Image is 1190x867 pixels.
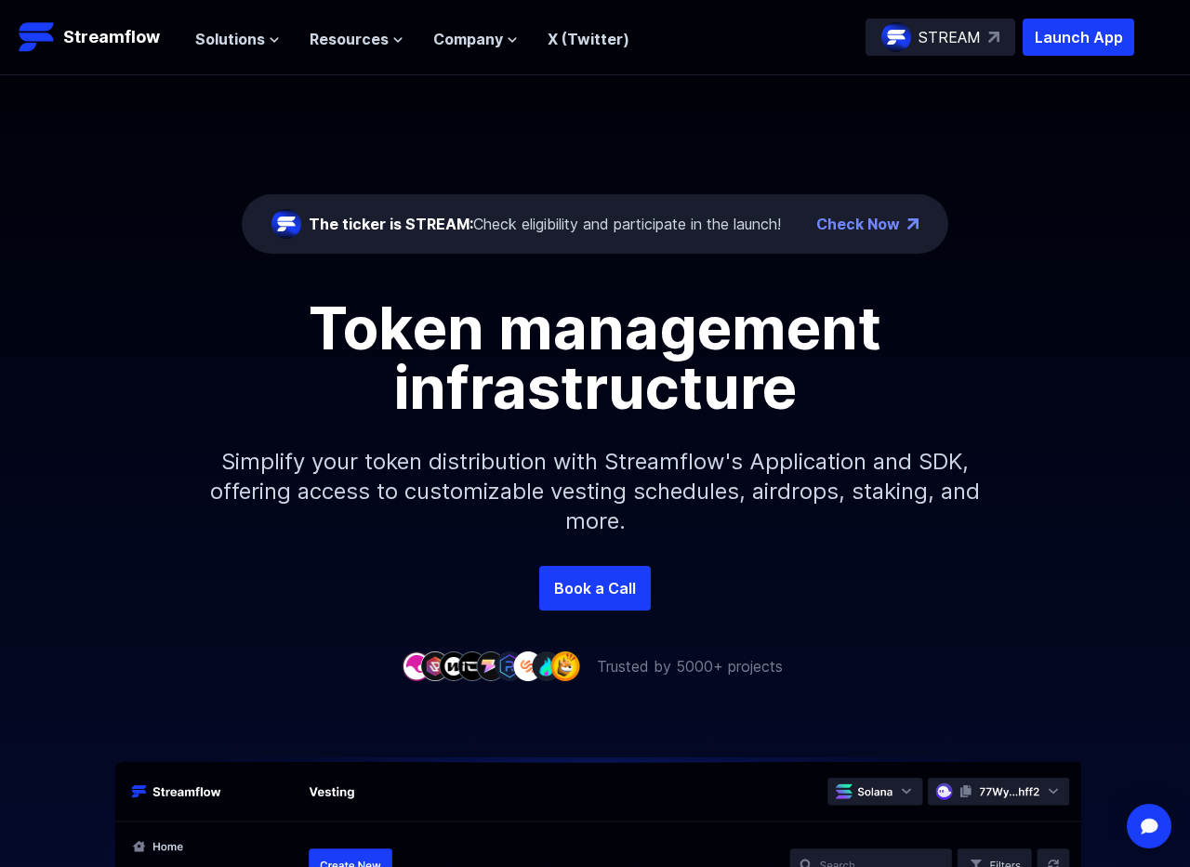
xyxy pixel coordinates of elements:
[495,651,524,680] img: company-6
[550,651,580,680] img: company-9
[19,19,56,56] img: Streamflow Logo
[420,651,450,680] img: company-2
[1127,804,1171,848] div: Open Intercom Messenger
[63,24,160,50] p: Streamflow
[919,26,981,48] p: STREAM
[548,30,629,48] a: X (Twitter)
[271,209,301,239] img: streamflow-logo-circle.png
[816,213,900,235] a: Check Now
[1023,19,1134,56] button: Launch App
[513,651,543,680] img: company-7
[310,28,389,50] span: Resources
[866,19,1015,56] a: STREAM
[907,218,919,230] img: top-right-arrow.png
[309,213,781,235] div: Check eligibility and participate in the launch!
[195,417,995,566] p: Simplify your token distribution with Streamflow's Application and SDK, offering access to custom...
[310,28,403,50] button: Resources
[532,651,562,680] img: company-8
[539,566,651,611] a: Book a Call
[195,28,280,50] button: Solutions
[177,298,1013,417] h1: Token management infrastructure
[988,32,999,43] img: top-right-arrow.svg
[881,22,911,52] img: streamflow-logo-circle.png
[195,28,265,50] span: Solutions
[597,655,783,677] p: Trusted by 5000+ projects
[476,651,506,680] img: company-5
[433,28,518,50] button: Company
[439,651,469,680] img: company-3
[402,651,431,680] img: company-1
[309,215,473,233] span: The ticker is STREAM:
[457,651,487,680] img: company-4
[19,19,177,56] a: Streamflow
[433,28,503,50] span: Company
